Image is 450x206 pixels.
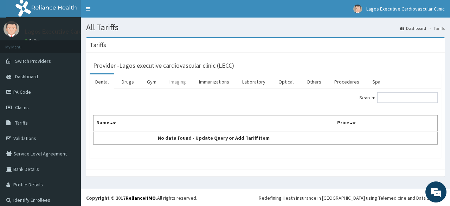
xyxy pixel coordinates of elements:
p: Lagos Executive Cardiovascular Clinic [25,28,126,35]
span: Lagos Executive Cardiovascular Clinic [366,6,445,12]
a: Immunizations [193,74,235,89]
th: Price [334,115,438,132]
a: Others [301,74,327,89]
a: Dental [90,74,114,89]
a: Drugs [116,74,140,89]
td: No data found - Update Query or Add Tariff Item [94,131,334,145]
span: Tariffs [15,120,28,126]
strong: Copyright © 2017 . [86,195,157,201]
h1: All Tariffs [86,23,445,32]
h3: Tariffs [90,42,106,48]
a: Dashboard [400,25,426,31]
span: Claims [15,104,29,111]
div: Redefining Heath Insurance in [GEOGRAPHIC_DATA] using Telemedicine and Data Science! [259,194,445,201]
label: Search: [359,92,438,103]
a: Optical [273,74,299,89]
a: Imaging [164,74,192,89]
img: User Image [353,5,362,13]
a: Online [25,38,41,43]
th: Name [94,115,334,132]
a: Spa [367,74,386,89]
span: Dashboard [15,73,38,80]
a: Laboratory [237,74,271,89]
li: Tariffs [427,25,445,31]
img: User Image [4,21,19,37]
a: Gym [141,74,162,89]
input: Search: [377,92,438,103]
a: Procedures [329,74,365,89]
h3: Provider - Lagos executive cardiovascular clinic (LECC) [93,62,234,69]
a: RelianceHMO [126,195,156,201]
span: Switch Providers [15,58,51,64]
